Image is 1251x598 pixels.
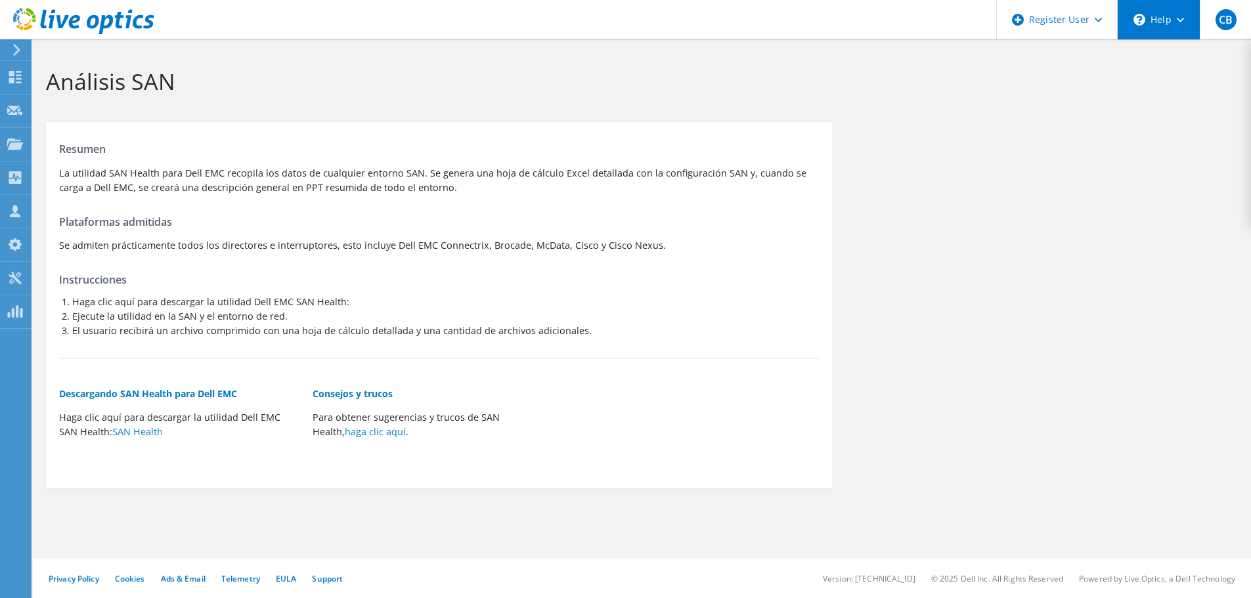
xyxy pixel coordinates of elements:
[823,573,915,584] li: Version: [TECHNICAL_ID]
[59,166,819,195] p: La utilidad SAN Health para Dell EMC recopila los datos de cualquier entorno SAN. Se genera una h...
[72,324,819,338] li: El usuario recibirá un archivo comprimido con una hoja de cálculo detallada y una cantidad de arc...
[59,410,299,439] p: Haga clic aquí para descargar la utilidad Dell EMC SAN Health:
[345,425,406,438] a: haga clic aquí
[46,68,1231,95] h1: Análisis SAN
[161,573,206,584] a: Ads & Email
[312,573,343,584] a: Support
[313,410,553,439] p: Para obtener sugerencias y trucos de SAN Health, .
[313,387,553,401] h5: Consejos y trucos
[59,142,819,156] h4: Resumen
[1079,573,1235,584] li: Powered by Live Optics, a Dell Technology
[276,573,296,584] a: EULA
[59,238,819,253] p: Se admiten prácticamente todos los directores e interruptores, esto incluye Dell EMC Connectrix, ...
[931,573,1063,584] li: © 2025 Dell Inc. All Rights Reserved
[59,387,299,401] h5: Descargando SAN Health para Dell EMC
[59,272,819,287] h4: Instrucciones
[115,573,145,584] a: Cookies
[59,215,819,229] h4: Plataformas admitidas
[49,573,99,584] a: Privacy Policy
[1216,9,1237,30] span: CB
[72,309,819,324] li: Ejecute la utilidad en la SAN y el entorno de red.
[72,295,819,309] li: Haga clic aquí para descargar la utilidad Dell EMC SAN Health:
[112,425,163,438] a: SAN Health
[1133,14,1145,26] svg: \n
[221,573,260,584] a: Telemetry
